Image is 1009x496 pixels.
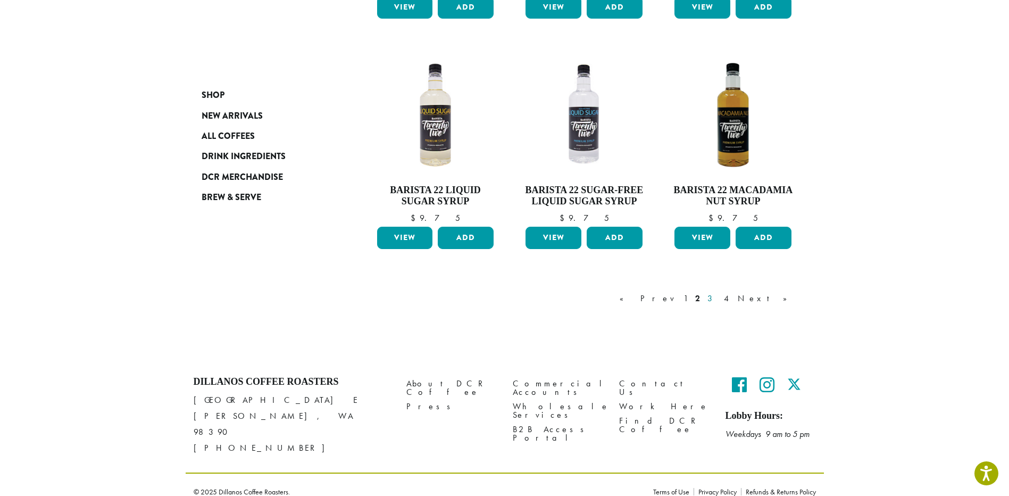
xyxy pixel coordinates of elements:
a: Wholesale Services [513,399,603,422]
h5: Lobby Hours: [726,410,816,422]
a: Brew & Serve [202,187,329,208]
img: MacadamiaNut-01-300x300.png [672,54,794,176]
a: DCR Merchandise [202,167,329,187]
a: 1 [681,292,690,305]
p: © 2025 Dillanos Coffee Roasters. [194,488,637,495]
span: Shop [202,89,224,102]
a: Refunds & Returns Policy [741,488,816,495]
a: Terms of Use [653,488,694,495]
a: All Coffees [202,126,329,146]
img: LIQUID-SUGAR-300x300.png [374,54,496,176]
a: « Prev [618,292,678,305]
a: B2B Access Portal [513,422,603,445]
h4: Barista 22 Sugar-Free Liquid Sugar Syrup [523,185,645,208]
h4: Dillanos Coffee Roasters [194,376,390,388]
a: New Arrivals [202,105,329,126]
a: View [526,227,581,249]
span: $ [560,212,569,224]
a: Barista 22 Liquid Sugar Syrup $9.75 [374,54,497,222]
p: [GEOGRAPHIC_DATA] E [PERSON_NAME], WA 98390 [PHONE_NUMBER] [194,392,390,456]
span: $ [411,212,420,224]
h4: Barista 22 Liquid Sugar Syrup [374,185,497,208]
span: New Arrivals [202,110,263,123]
bdi: 9.75 [708,212,758,224]
a: Privacy Policy [694,488,741,495]
a: Next » [736,292,797,305]
bdi: 9.75 [411,212,460,224]
a: Barista 22 Macadamia Nut Syrup $9.75 [672,54,794,222]
bdi: 9.75 [560,212,609,224]
button: Add [438,227,494,249]
a: Press [406,399,497,414]
a: 4 [722,292,732,305]
span: All Coffees [202,130,255,143]
em: Weekdays 9 am to 5 pm [726,428,810,440]
button: Add [736,227,791,249]
a: 2 [693,292,702,305]
a: View [377,227,433,249]
span: Brew & Serve [202,191,261,204]
a: Shop [202,85,329,105]
a: 3 [705,292,719,305]
span: DCR Merchandise [202,171,283,184]
a: Contact Us [619,376,710,399]
span: $ [708,212,718,224]
a: Drink Ingredients [202,146,329,167]
a: About DCR Coffee [406,376,497,399]
a: Commercial Accounts [513,376,603,399]
h4: Barista 22 Macadamia Nut Syrup [672,185,794,208]
img: SF-LIQUID-SUGAR-300x300.png [523,54,645,176]
span: Drink Ingredients [202,150,286,163]
a: View [674,227,730,249]
button: Add [587,227,643,249]
a: Work Here [619,399,710,414]
a: Barista 22 Sugar-Free Liquid Sugar Syrup $9.75 [523,54,645,222]
a: Find DCR Coffee [619,414,710,436]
